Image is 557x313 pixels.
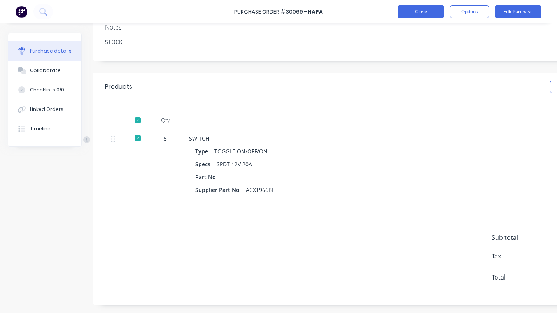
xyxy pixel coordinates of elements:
button: Collaborate [8,61,81,80]
a: NAPA [308,8,323,16]
div: 5 [154,134,177,142]
div: Purchase Order #30069 - [234,8,307,16]
div: Collaborate [30,67,61,74]
img: Factory [16,6,27,18]
span: Sub total [492,233,550,242]
div: ACX1966BL [246,184,275,195]
button: Edit Purchase [495,5,541,18]
div: Part No [195,171,222,183]
div: Purchase details [30,47,72,55]
button: Linked Orders [8,100,81,119]
button: Options [450,5,489,18]
div: Products [105,82,132,91]
div: Timeline [30,125,51,132]
div: TOGGLE ON/OFF/ON [214,146,268,157]
div: Checklists 0/0 [30,86,64,93]
div: Linked Orders [30,106,63,113]
div: Specs [195,158,217,170]
span: Total [492,273,550,282]
span: Tax [492,251,550,261]
div: Type [195,146,214,157]
button: Purchase details [8,41,81,61]
div: Qty [148,113,183,128]
div: SPDT 12V 20A [217,158,252,170]
div: Supplier Part No [195,184,246,195]
button: Close [398,5,444,18]
button: Checklists 0/0 [8,80,81,100]
button: Timeline [8,119,81,139]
